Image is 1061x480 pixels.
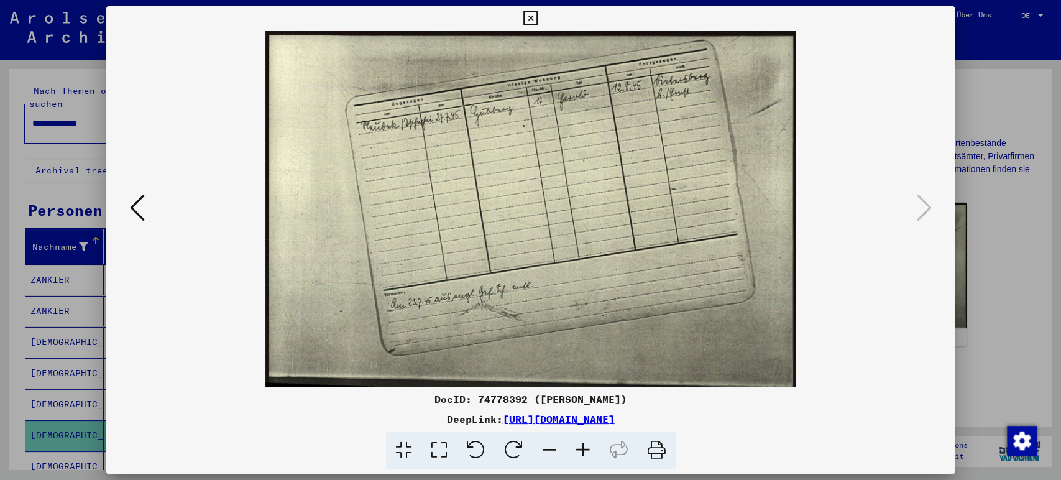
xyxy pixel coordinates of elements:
[503,413,615,425] a: [URL][DOMAIN_NAME]
[1006,425,1036,455] div: Zustimmung ändern
[106,392,955,407] div: DocID: 74778392 ([PERSON_NAME])
[1007,426,1037,456] img: Zustimmung ändern
[149,31,913,387] img: 002.jpg
[106,412,955,427] div: DeepLink:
